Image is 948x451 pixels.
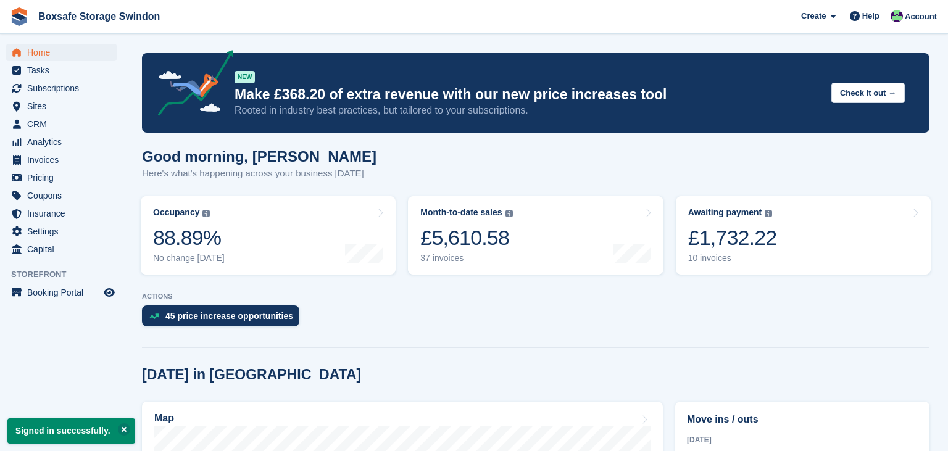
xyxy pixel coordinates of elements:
h2: Map [154,413,174,424]
a: Preview store [102,285,117,300]
a: menu [6,284,117,301]
a: menu [6,205,117,222]
span: Create [801,10,826,22]
div: £1,732.22 [688,225,777,250]
a: menu [6,169,117,186]
span: Capital [27,241,101,258]
a: menu [6,115,117,133]
p: Make £368.20 of extra revenue with our new price increases tool [235,86,821,104]
img: icon-info-grey-7440780725fd019a000dd9b08b2336e03edf1995a4989e88bcd33f0948082b44.svg [202,210,210,217]
a: Awaiting payment £1,732.22 10 invoices [676,196,931,275]
a: Boxsafe Storage Swindon [33,6,165,27]
h1: Good morning, [PERSON_NAME] [142,148,376,165]
p: Here's what's happening across your business [DATE] [142,167,376,181]
span: Storefront [11,268,123,281]
div: 37 invoices [420,253,512,263]
span: Analytics [27,133,101,151]
div: £5,610.58 [420,225,512,250]
span: Coupons [27,187,101,204]
a: Occupancy 88.89% No change [DATE] [141,196,396,275]
span: Pricing [27,169,101,186]
span: Account [905,10,937,23]
img: price-adjustments-announcement-icon-8257ccfd72463d97f412b2fc003d46551f7dbcb40ab6d574587a9cd5c0d94... [148,50,234,120]
a: Month-to-date sales £5,610.58 37 invoices [408,196,663,275]
a: menu [6,80,117,97]
img: stora-icon-8386f47178a22dfd0bd8f6a31ec36ba5ce8667c1dd55bd0f319d3a0aa187defe.svg [10,7,28,26]
a: menu [6,97,117,115]
div: Occupancy [153,207,199,218]
img: icon-info-grey-7440780725fd019a000dd9b08b2336e03edf1995a4989e88bcd33f0948082b44.svg [505,210,513,217]
a: menu [6,223,117,240]
span: Tasks [27,62,101,79]
a: menu [6,187,117,204]
div: Awaiting payment [688,207,762,218]
span: Help [862,10,879,22]
span: Invoices [27,151,101,168]
img: price_increase_opportunities-93ffe204e8149a01c8c9dc8f82e8f89637d9d84a8eef4429ea346261dce0b2c0.svg [149,313,159,319]
p: Rooted in industry best practices, but tailored to your subscriptions. [235,104,821,117]
p: ACTIONS [142,292,929,300]
a: menu [6,241,117,258]
img: icon-info-grey-7440780725fd019a000dd9b08b2336e03edf1995a4989e88bcd33f0948082b44.svg [765,210,772,217]
a: 45 price increase opportunities [142,305,306,333]
a: menu [6,133,117,151]
span: Insurance [27,205,101,222]
div: 88.89% [153,225,225,250]
div: NEW [235,71,255,83]
p: Signed in successfully. [7,418,135,444]
div: Month-to-date sales [420,207,502,218]
div: [DATE] [687,434,918,445]
h2: Move ins / outs [687,412,918,427]
span: Home [27,44,101,61]
img: Kim Virabi [891,10,903,22]
h2: [DATE] in [GEOGRAPHIC_DATA] [142,366,361,383]
div: 45 price increase opportunities [165,311,293,321]
div: 10 invoices [688,253,777,263]
div: No change [DATE] [153,253,225,263]
a: menu [6,151,117,168]
a: menu [6,62,117,79]
button: Check it out → [831,83,905,103]
span: Booking Portal [27,284,101,301]
a: menu [6,44,117,61]
span: Subscriptions [27,80,101,97]
span: Settings [27,223,101,240]
span: CRM [27,115,101,133]
span: Sites [27,97,101,115]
